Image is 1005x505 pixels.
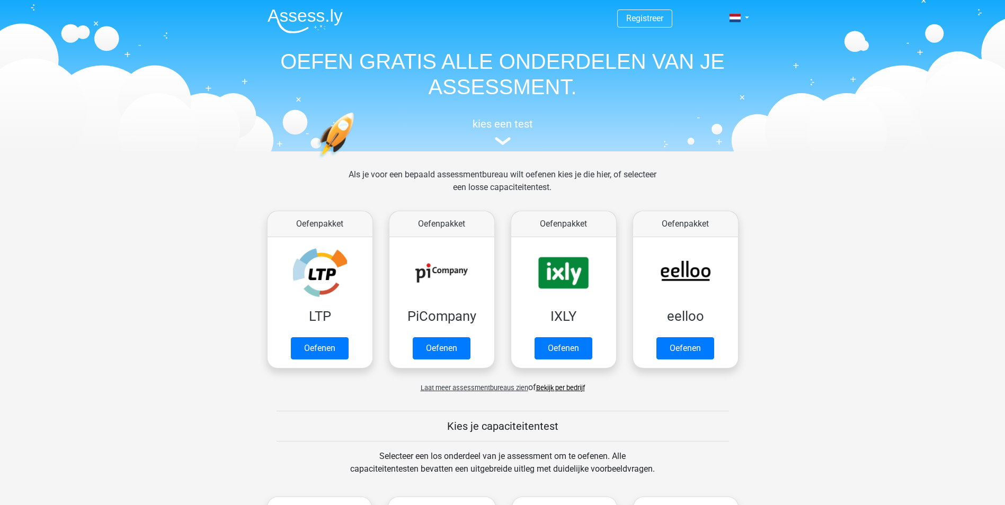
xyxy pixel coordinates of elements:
[291,337,349,359] a: Oefenen
[495,137,511,145] img: assessment
[317,112,395,208] img: oefenen
[259,118,746,146] a: kies een test
[340,168,665,206] div: Als je voor een bepaald assessmentbureau wilt oefenen kies je die hier, of selecteer een losse ca...
[259,118,746,130] h5: kies een test
[277,420,729,432] h5: Kies je capaciteitentest
[259,49,746,100] h1: OEFEN GRATIS ALLE ONDERDELEN VAN JE ASSESSMENT.
[259,373,746,394] div: of
[536,384,585,392] a: Bekijk per bedrijf
[340,450,665,488] div: Selecteer een los onderdeel van je assessment om te oefenen. Alle capaciteitentesten bevatten een...
[268,8,343,33] img: Assessly
[626,13,663,23] a: Registreer
[535,337,592,359] a: Oefenen
[421,384,528,392] span: Laat meer assessmentbureaus zien
[656,337,714,359] a: Oefenen
[413,337,470,359] a: Oefenen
